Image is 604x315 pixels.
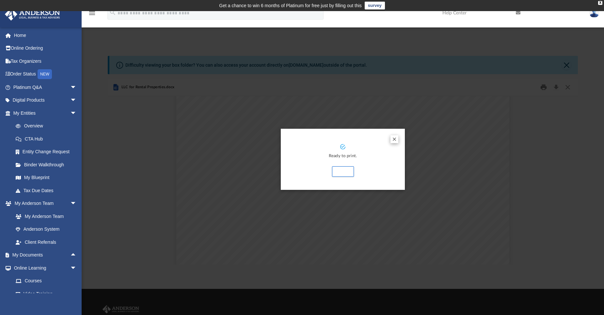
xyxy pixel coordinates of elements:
[9,223,83,236] a: Anderson System
[589,8,599,18] img: User Pic
[70,261,83,275] span: arrow_drop_down
[70,94,83,107] span: arrow_drop_down
[598,1,602,5] div: close
[70,197,83,210] span: arrow_drop_down
[70,249,83,262] span: arrow_drop_up
[9,145,87,158] a: Entity Change Request
[70,81,83,94] span: arrow_drop_down
[5,261,83,274] a: Online Learningarrow_drop_down
[9,120,87,133] a: Overview
[70,107,83,120] span: arrow_drop_down
[9,132,87,145] a: CTA Hub
[9,274,83,288] a: Courses
[5,249,83,262] a: My Documentsarrow_drop_up
[108,79,578,265] div: Preview
[9,236,83,249] a: Client Referrals
[287,153,398,160] p: Ready to print.
[219,2,362,9] div: Get a chance to win 6 months of Platinum for free just by filling out this
[9,171,83,184] a: My Blueprint
[5,94,87,107] a: Digital Productsarrow_drop_down
[9,158,87,171] a: Binder Walkthrough
[88,12,96,17] a: menu
[38,69,52,79] div: NEW
[88,9,96,17] i: menu
[5,55,87,68] a: Tax Organizers
[5,68,87,81] a: Order StatusNEW
[5,42,87,55] a: Online Ordering
[9,184,87,197] a: Tax Due Dates
[332,166,354,177] button: Print
[5,197,83,210] a: My Anderson Teamarrow_drop_down
[5,81,87,94] a: Platinum Q&Aarrow_drop_down
[9,287,80,300] a: Video Training
[109,9,116,16] i: search
[9,210,80,223] a: My Anderson Team
[365,2,385,9] a: survey
[3,8,62,21] img: Anderson Advisors Platinum Portal
[5,107,87,120] a: My Entitiesarrow_drop_down
[5,29,87,42] a: Home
